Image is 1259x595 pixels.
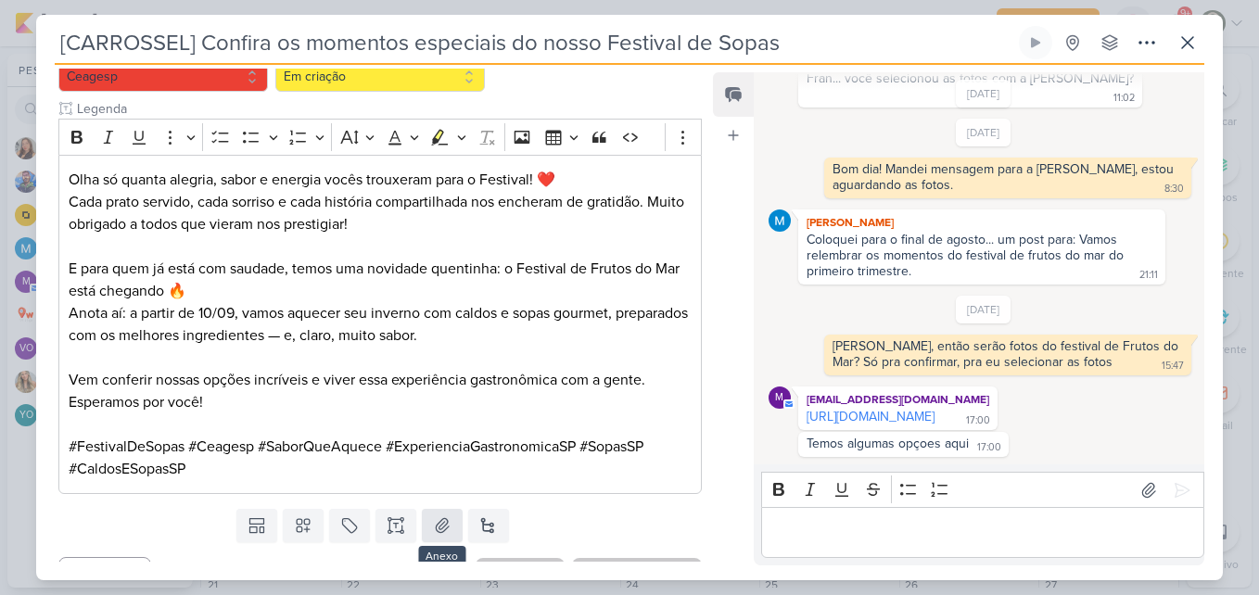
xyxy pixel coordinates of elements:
[1164,182,1184,196] div: 8:30
[807,232,1127,279] div: Coloquei para o final de agosto... um post para: Vamos relembrar os momentos do festival de fruto...
[58,119,702,155] div: Editor toolbar
[833,338,1182,370] div: [PERSON_NAME], então serão fotos do festival de Frutos do Mar? Só pra confirmar, pra eu seleciona...
[69,369,692,413] p: Vem conferir nossas opções incríveis e viver essa experiência gastronômica com a gente. Esperamos...
[1113,91,1135,106] div: 11:02
[1028,35,1043,50] div: Ligar relógio
[275,62,485,92] button: Em criação
[977,440,1001,455] div: 17:00
[58,155,702,495] div: Editor editing area: main
[775,393,783,403] p: m
[807,70,1134,102] div: Fran... você selecionou as fotos com a [PERSON_NAME]?
[807,409,935,424] a: [URL][DOMAIN_NAME]
[802,390,994,409] div: [EMAIL_ADDRESS][DOMAIN_NAME]
[966,413,990,428] div: 17:00
[807,436,969,451] div: Temos algumas opçoes aqui
[769,209,791,232] img: MARIANA MIRANDA
[833,161,1177,193] div: Bom dia! Mandei mensagem para a [PERSON_NAME], estou aguardando as fotos.
[761,507,1204,558] div: Editor editing area: main
[69,169,692,235] p: Olha só quanta alegria, sabor e energia vocês trouxeram para o Festival! ❤️ Cada prato servido, c...
[1139,268,1158,283] div: 21:11
[802,213,1162,232] div: [PERSON_NAME]
[418,546,465,566] div: Anexo
[73,99,702,119] input: Texto sem título
[761,472,1204,508] div: Editor toolbar
[1162,359,1184,373] div: 15:47
[58,557,151,593] button: Cancelar
[69,436,692,480] p: #FestivalDeSopas #Ceagesp #SaborQueAquece #ExperienciaGastronomicaSP #SopasSP #CaldosESopasSP
[55,26,1015,59] input: Kard Sem Título
[769,386,791,409] div: mlegnaioli@gmail.com
[69,258,692,347] p: E para quem já está com saudade, temos uma novidade quentinha: o Festival de Frutos do Mar está c...
[58,62,268,92] button: Ceagesp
